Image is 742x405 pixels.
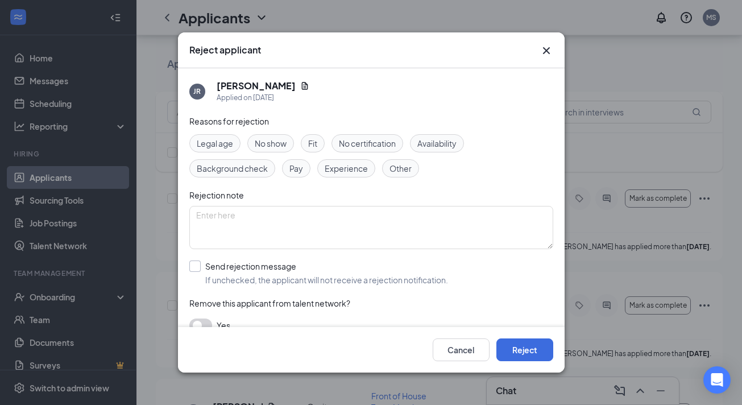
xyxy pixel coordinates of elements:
button: Close [540,44,553,57]
span: Reasons for rejection [189,116,269,126]
span: Background check [197,162,268,175]
span: Availability [417,137,457,150]
span: Legal age [197,137,233,150]
span: No certification [339,137,396,150]
span: Fit [308,137,317,150]
span: Experience [325,162,368,175]
span: No show [255,137,287,150]
span: Pay [289,162,303,175]
svg: Document [300,81,309,90]
span: Other [389,162,412,175]
div: Open Intercom Messenger [703,366,731,394]
span: Remove this applicant from talent network? [189,298,350,308]
div: JR [193,86,201,96]
svg: Cross [540,44,553,57]
div: Applied on [DATE] [217,92,309,104]
span: Rejection note [189,190,244,200]
h3: Reject applicant [189,44,261,56]
button: Cancel [433,338,490,361]
span: Yes [217,319,230,332]
h5: [PERSON_NAME] [217,80,296,92]
button: Reject [496,338,553,361]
